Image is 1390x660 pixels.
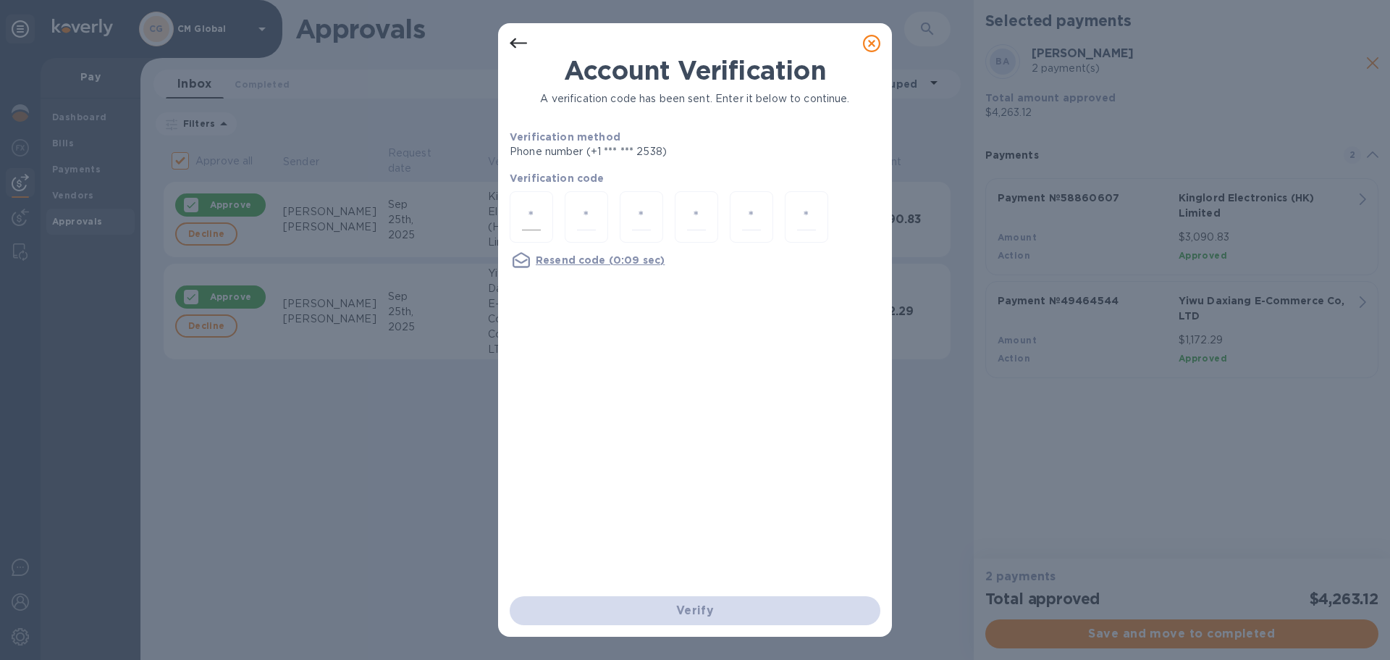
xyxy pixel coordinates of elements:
[536,254,665,266] u: Resend code (0:09 sec)
[510,91,880,106] p: A verification code has been sent. Enter it below to continue.
[510,144,778,159] p: Phone number (+1 *** *** 2538)
[510,131,620,143] b: Verification method
[510,55,880,85] h1: Account Verification
[510,171,880,185] p: Verification code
